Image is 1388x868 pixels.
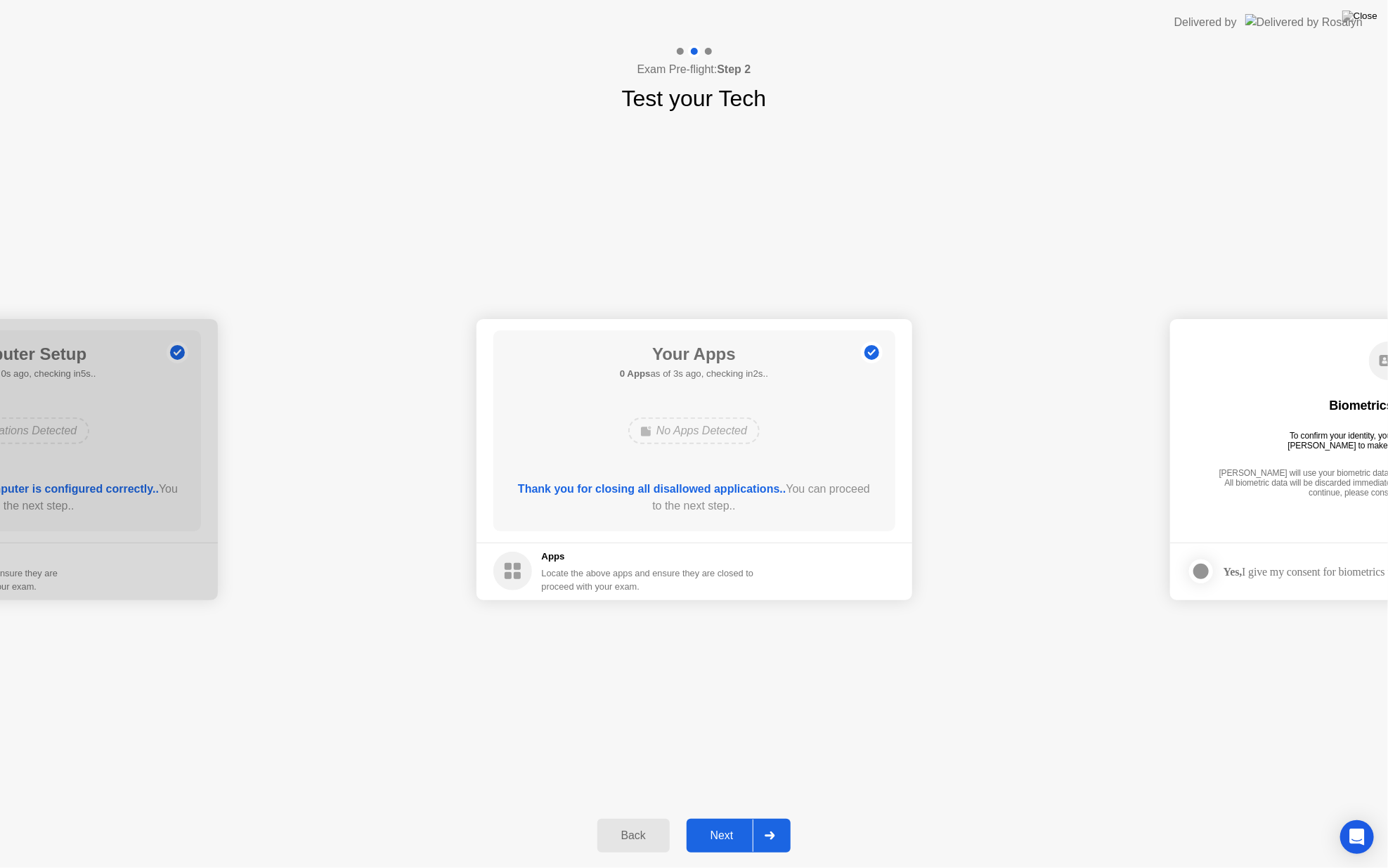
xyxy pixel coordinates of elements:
button: Next [687,819,791,853]
strong: Yes, [1224,566,1242,578]
div: Locate the above apps and ensure they are closed to proceed with your exam. [542,566,755,593]
button: Back [597,819,670,853]
h1: Your Apps [620,342,768,367]
div: Next [691,829,753,842]
b: Thank you for closing all disallowed applications.. [518,483,786,495]
div: Delivered by [1174,14,1237,31]
b: Step 2 [717,63,751,75]
b: 0 Apps [620,368,651,379]
img: Delivered by Rosalyn [1245,14,1363,30]
h5: as of 3s ago, checking in2s.. [620,367,768,381]
div: No Apps Detected [628,417,760,444]
div: You can proceed to the next step.. [513,481,875,514]
h1: Test your Tech [622,82,767,115]
div: Back [602,829,666,842]
h4: Exam Pre-flight: [637,61,751,78]
div: Open Intercom Messenger [1340,820,1374,854]
h5: Apps [542,550,755,564]
img: Close [1342,11,1377,22]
